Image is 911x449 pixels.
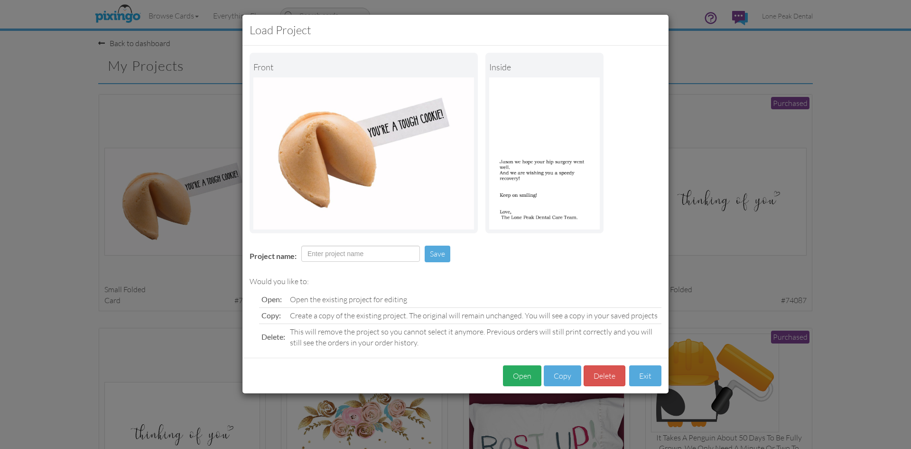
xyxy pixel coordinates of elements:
button: Open [503,365,541,387]
td: Create a copy of the existing project. The original will remain unchanged. You will see a copy in... [288,307,661,324]
div: Front [253,57,474,77]
td: Open the existing project for editing [288,292,661,307]
button: Exit [629,365,661,387]
img: Portrait Image [489,77,600,229]
span: Open: [261,295,282,304]
button: Delete [584,365,625,387]
span: Delete: [261,332,285,341]
label: Project name: [250,251,297,262]
button: Save [425,246,450,262]
td: This will remove the project so you cannot select it anymore. Previous orders will still print co... [288,324,661,350]
button: Copy [544,365,581,387]
div: Would you like to: [250,276,661,287]
h3: Load Project [250,22,661,38]
div: inside [489,57,600,77]
img: Landscape Image [253,77,474,229]
span: Copy: [261,311,281,320]
input: Enter project name [301,246,420,262]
